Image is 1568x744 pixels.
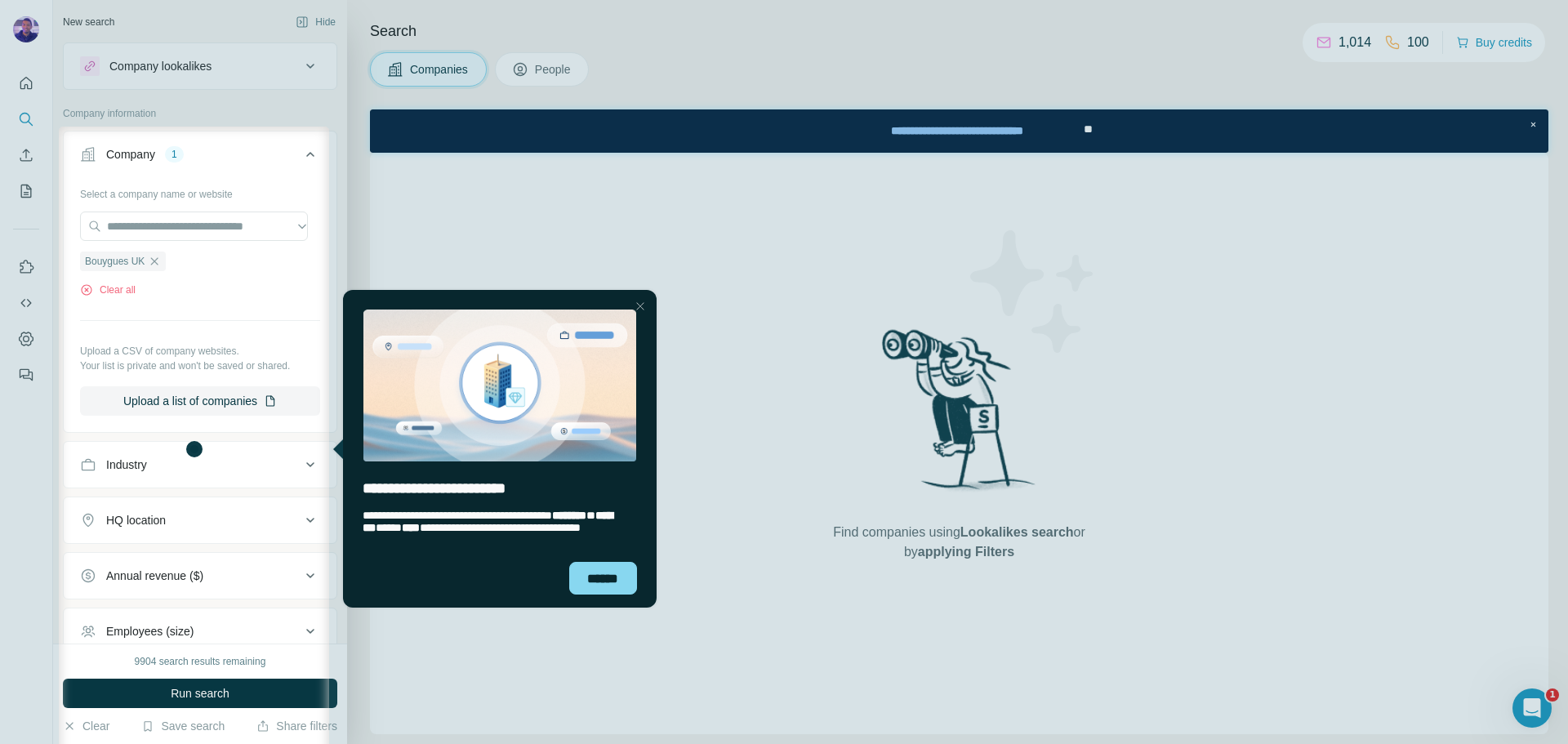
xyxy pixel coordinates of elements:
[165,147,184,162] div: 1
[80,344,320,359] p: Upload a CSV of company websites.
[106,623,194,639] div: Employees (size)
[475,3,700,39] div: Watch our October Product update
[135,654,266,669] div: 9904 search results remaining
[106,146,155,163] div: Company
[329,287,660,611] iframe: Tooltip
[64,501,336,540] button: HQ location
[106,512,166,528] div: HQ location
[1155,7,1171,23] div: Close Step
[106,457,147,473] div: Industry
[256,718,337,734] button: Share filters
[141,718,225,734] button: Save search
[63,679,337,708] button: Run search
[64,445,336,484] button: Industry
[85,254,145,269] span: Bouygues UK
[106,568,203,584] div: Annual revenue ($)
[64,612,336,651] button: Employees (size)
[80,180,320,202] div: Select a company name or website
[64,556,336,595] button: Annual revenue ($)
[80,359,320,373] p: Your list is private and won't be saved or shared.
[64,135,336,180] button: Company1
[171,685,229,702] span: Run search
[63,718,109,734] button: Clear
[80,283,136,297] button: Clear all
[80,386,320,416] button: Upload a list of companies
